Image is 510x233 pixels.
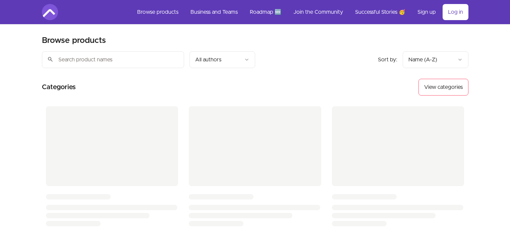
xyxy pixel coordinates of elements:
a: Successful Stories 🥳 [350,4,411,20]
h2: Browse products [42,35,106,46]
nav: Main [132,4,468,20]
a: Business and Teams [185,4,243,20]
a: Browse products [132,4,184,20]
img: Amigoscode logo [42,4,58,20]
span: search [47,55,53,64]
button: View categories [418,79,468,96]
a: Join the Community [288,4,348,20]
a: Log in [443,4,468,20]
button: Filter by author [189,51,255,68]
a: Sign up [412,4,441,20]
button: Product sort options [403,51,468,68]
h2: Categories [42,79,76,96]
input: Search product names [42,51,184,68]
span: Sort by: [378,57,397,62]
a: Roadmap 🆕 [244,4,287,20]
